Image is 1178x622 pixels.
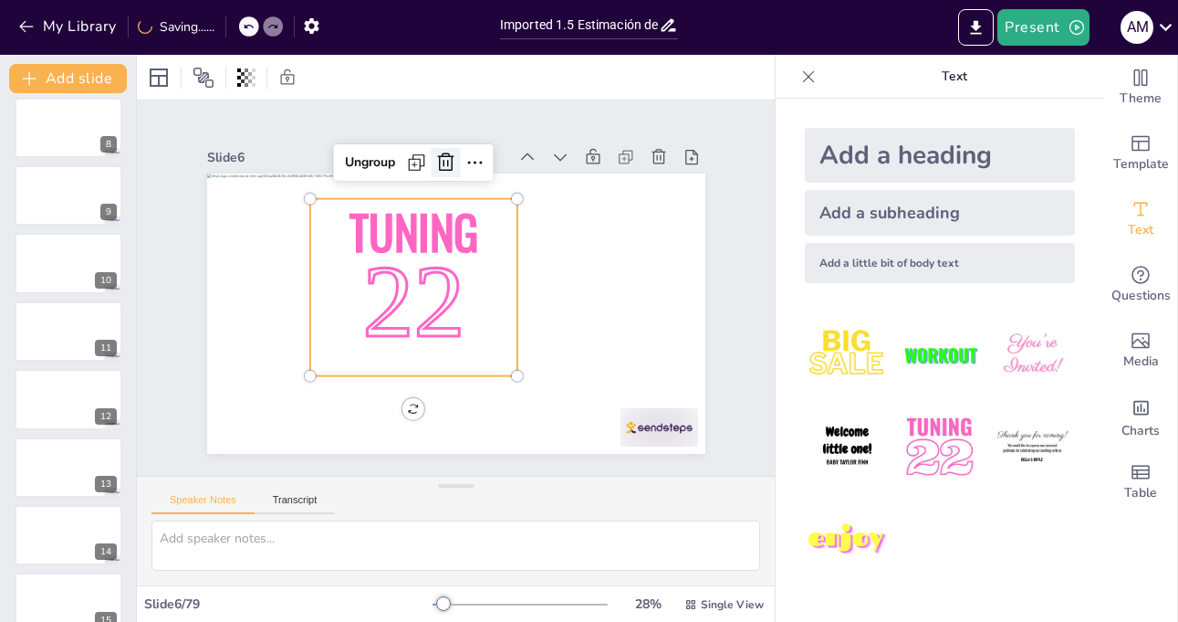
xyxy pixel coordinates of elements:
div: 12 [15,369,122,429]
input: Insert title [500,12,659,38]
span: Position [193,67,214,89]
span: Theme [1120,89,1162,109]
img: 7.jpeg [805,498,890,583]
button: A M [1121,9,1153,46]
img: 2.jpeg [897,312,982,397]
img: 3.jpeg [990,312,1075,397]
div: Add a heading [805,128,1075,183]
div: Add a table [1104,449,1177,515]
button: Present [997,9,1089,46]
div: 9 [15,165,122,226]
img: 5.jpeg [897,405,982,490]
button: Speaker Notes [151,494,255,514]
div: 14 [15,505,122,565]
img: 1.jpeg [805,312,890,397]
div: Slide 6 / 79 [144,596,433,613]
div: 13 [15,438,122,498]
div: 10 [95,272,117,289]
div: A M [1121,11,1153,44]
span: Charts [1121,421,1160,441]
button: Export to PowerPoint [958,9,994,46]
span: Text [1128,220,1153,240]
div: Ungroup [349,136,417,172]
span: Media [1123,352,1159,372]
span: Questions [1111,286,1171,306]
div: Add images, graphics, shapes or video [1104,318,1177,384]
div: Add ready made slides [1104,121,1177,186]
div: 14 [95,543,117,560]
div: 8 [15,98,122,158]
div: Add a little bit of body text [805,243,1075,283]
div: 10 [15,233,122,293]
div: Get real-time input from your audience [1104,252,1177,318]
div: 11 [95,340,117,356]
span: Single View [701,597,764,612]
div: Add text boxes [1104,186,1177,252]
p: Text [823,55,1086,99]
div: 8 [100,136,117,153]
div: Change the overall theme [1104,55,1177,121]
div: 9 [100,204,117,220]
div: Layout [144,63,173,92]
span: Table [1124,483,1157,503]
div: 13 [95,476,117,492]
button: My Library [14,12,124,41]
div: Add charts and graphs [1104,384,1177,449]
div: Add a subheading [805,190,1075,236]
span: Tuning [352,186,487,269]
div: 12 [95,408,117,425]
img: 4.jpeg [805,405,890,490]
div: Saving...... [138,18,214,36]
div: 28 % [626,596,670,613]
img: 6.jpeg [990,405,1075,490]
div: 11 [15,301,122,362]
span: Template [1113,154,1169,174]
span: 22 [356,236,469,359]
button: Transcript [255,494,336,514]
button: Add slide [9,64,127,93]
